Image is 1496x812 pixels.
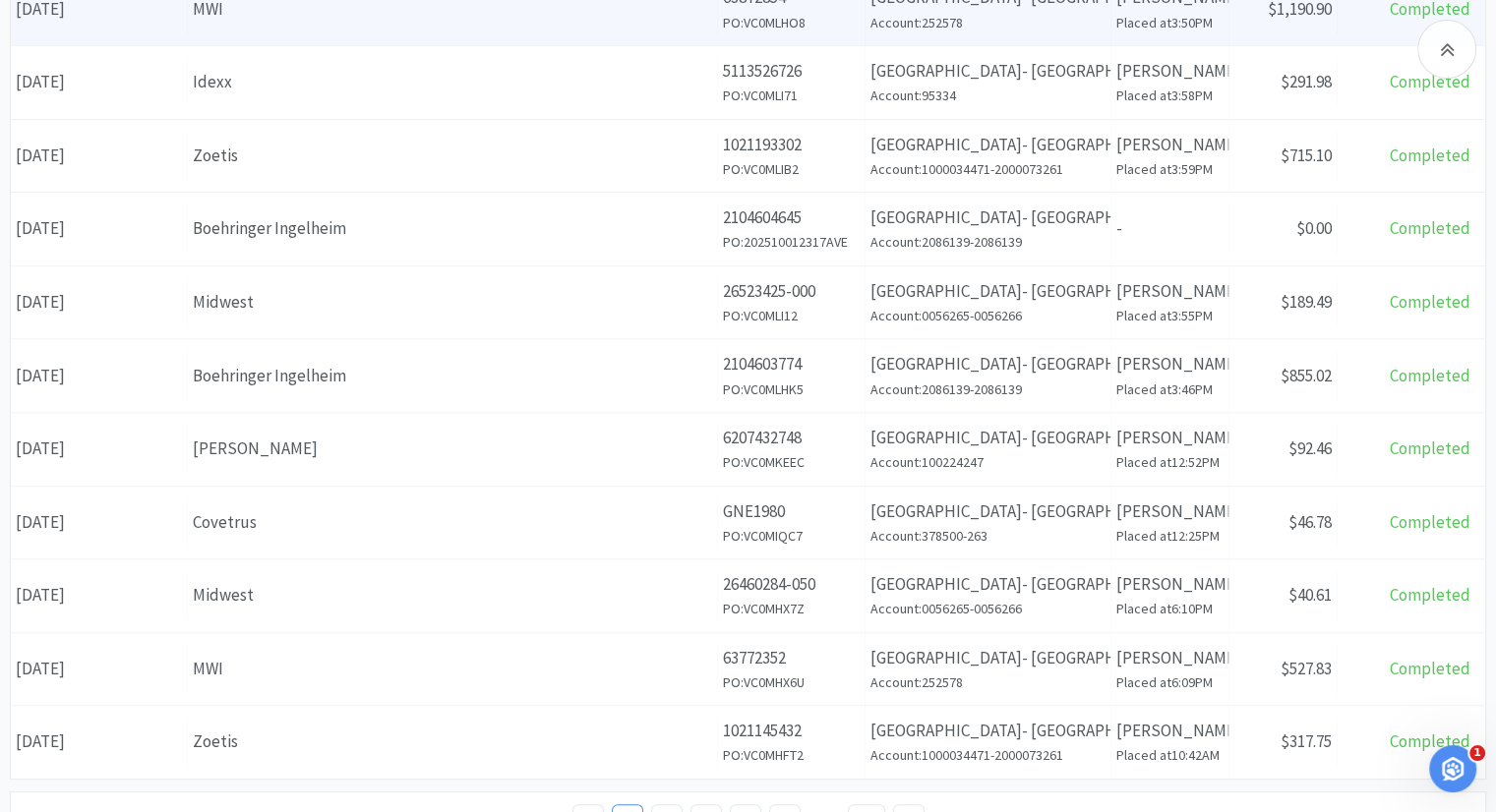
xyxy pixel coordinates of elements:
h6: PO: VC0MHX7Z [723,598,860,619]
h6: Placed at 12:52PM [1116,451,1224,473]
h6: PO: VC0MIQC7 [723,525,860,547]
h6: Account: 378500-263 [870,525,1106,547]
p: [GEOGRAPHIC_DATA]- [GEOGRAPHIC_DATA] [870,718,1106,744]
span: Completed [1390,145,1470,166]
span: $527.83 [1281,658,1332,679]
h6: Account: 0056265-0056266 [870,598,1106,619]
h6: Account: 2086139-2086139 [870,378,1106,400]
span: Completed [1390,658,1470,679]
div: [DATE] [11,277,188,327]
p: [PERSON_NAME] [1116,351,1224,377]
p: [GEOGRAPHIC_DATA]- [GEOGRAPHIC_DATA] [870,498,1106,525]
h6: PO: VC0MLI12 [723,305,860,326]
p: [PERSON_NAME] [1116,571,1224,598]
h6: Placed at 3:50PM [1116,12,1224,33]
p: [PERSON_NAME] [1116,425,1224,451]
p: 6207432748 [723,425,860,451]
h6: Account: 252578 [870,12,1106,33]
span: $855.02 [1281,365,1332,386]
span: Completed [1390,584,1470,606]
span: $291.98 [1281,71,1332,92]
p: 1021145432 [723,718,860,744]
div: [DATE] [11,57,188,107]
h6: PO: VC0MHFT2 [723,744,860,766]
p: [PERSON_NAME] [1116,645,1224,671]
p: [GEOGRAPHIC_DATA]- [GEOGRAPHIC_DATA] [870,351,1106,377]
p: [GEOGRAPHIC_DATA]- [GEOGRAPHIC_DATA] [870,132,1106,158]
h6: PO: VC0MLIB2 [723,158,860,180]
h6: Placed at 10:42AM [1116,744,1224,766]
p: GNE1980 [723,498,860,525]
h6: Placed at 3:58PM [1116,85,1224,106]
p: 5113526726 [723,58,860,85]
p: [GEOGRAPHIC_DATA]- [GEOGRAPHIC_DATA] [870,204,1106,231]
h6: PO: VC0MLI71 [723,85,860,106]
h6: Placed at 3:46PM [1116,378,1224,400]
span: Completed [1390,437,1470,459]
p: [GEOGRAPHIC_DATA]- [GEOGRAPHIC_DATA] [870,58,1106,85]
span: Completed [1390,365,1470,386]
p: 2104604645 [723,204,860,231]
div: [DATE] [11,717,188,767]
p: [GEOGRAPHIC_DATA]- [GEOGRAPHIC_DATA] [870,645,1106,671]
div: Zoetis [193,728,712,755]
div: Boehringer Ingelheim [193,363,712,389]
p: 2104603774 [723,351,860,377]
span: $715.10 [1281,145,1332,166]
p: [GEOGRAPHIC_DATA]- [GEOGRAPHIC_DATA] [870,571,1106,598]
div: [DATE] [11,644,188,694]
iframe: Intercom live chat [1429,745,1476,792]
span: Completed [1390,511,1470,533]
div: Idexx [193,69,712,95]
h6: Placed at 3:55PM [1116,305,1224,326]
p: 26523425-000 [723,278,860,305]
p: [PERSON_NAME] [1116,498,1224,525]
div: MWI [193,656,712,682]
h6: Placed at 6:10PM [1116,598,1224,619]
h6: PO: VC0MLHK5 [723,378,860,400]
span: Completed [1390,71,1470,92]
h6: Account: 1000034471-2000073261 [870,744,1106,766]
p: [GEOGRAPHIC_DATA]- [GEOGRAPHIC_DATA] [870,278,1106,305]
h6: PO: 202510012317AVE [723,231,860,253]
h6: Account: 252578 [870,671,1106,693]
p: - [1116,215,1224,242]
span: $92.46 [1288,437,1332,459]
h6: PO: VC0MLHO8 [723,12,860,33]
h6: PO: VC0MKEEC [723,451,860,473]
p: 63772352 [723,645,860,671]
span: 1 [1469,745,1485,761]
h6: Account: 95334 [870,85,1106,106]
div: [DATE] [11,424,188,474]
div: [DATE] [11,203,188,254]
p: [PERSON_NAME] [1116,132,1224,158]
div: Zoetis [193,143,712,169]
h6: Placed at 12:25PM [1116,525,1224,547]
p: [PERSON_NAME] [1116,718,1224,744]
div: [PERSON_NAME] [193,435,712,462]
p: [GEOGRAPHIC_DATA]- [GEOGRAPHIC_DATA] [870,425,1106,451]
h6: Placed at 3:59PM [1116,158,1224,180]
p: [PERSON_NAME] [1116,278,1224,305]
span: Completed [1390,730,1470,752]
span: $189.49 [1281,291,1332,313]
div: [DATE] [11,497,188,548]
h6: Account: 100224247 [870,451,1106,473]
h6: PO: VC0MHX6U [723,671,860,693]
div: Boehringer Ingelheim [193,215,712,242]
div: [DATE] [11,570,188,620]
div: [DATE] [11,351,188,401]
h6: Placed at 6:09PM [1116,671,1224,693]
p: [PERSON_NAME] [1116,58,1224,85]
h6: Account: 1000034471-2000073261 [870,158,1106,180]
span: Completed [1390,291,1470,313]
div: Midwest [193,289,712,316]
div: Covetrus [193,509,712,536]
span: Completed [1390,217,1470,239]
h6: Account: 2086139-2086139 [870,231,1106,253]
h6: Account: 0056265-0056266 [870,305,1106,326]
span: $317.75 [1281,730,1332,752]
div: [DATE] [11,131,188,181]
span: $0.00 [1296,217,1332,239]
span: $40.61 [1288,584,1332,606]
